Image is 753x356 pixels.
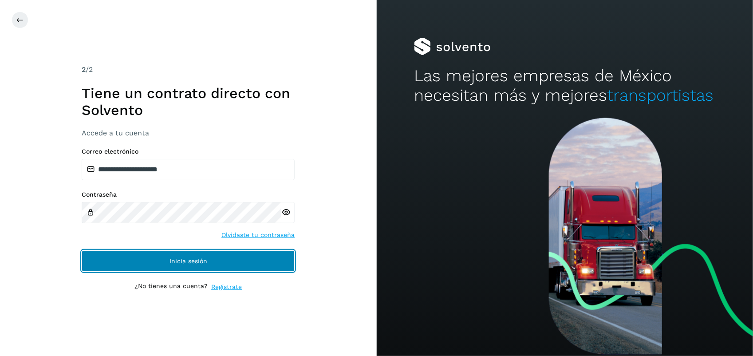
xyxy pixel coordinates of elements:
[82,64,295,75] div: /2
[82,250,295,272] button: Inicia sesión
[211,282,242,292] a: Regístrate
[82,148,295,155] label: Correo electrónico
[607,86,714,105] span: transportistas
[82,129,295,137] h3: Accede a tu cuenta
[221,230,295,240] a: Olvidaste tu contraseña
[82,85,295,119] h1: Tiene un contrato directo con Solvento
[134,282,208,292] p: ¿No tienes una cuenta?
[82,65,86,74] span: 2
[82,191,295,198] label: Contraseña
[170,258,207,264] span: Inicia sesión
[414,66,715,106] h2: Las mejores empresas de México necesitan más y mejores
